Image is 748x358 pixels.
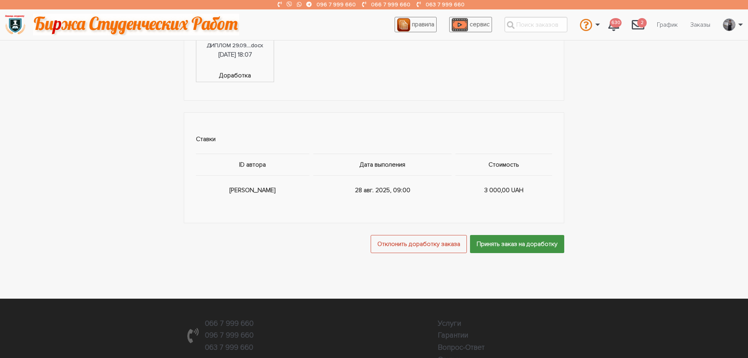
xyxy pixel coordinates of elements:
[438,343,485,352] a: Вопрос-Ответ
[449,17,492,32] a: сервис
[311,154,454,176] th: Дата выполения
[454,154,552,176] th: Стоимость
[625,14,651,35] a: 2
[438,319,461,328] a: Услуги
[196,13,274,71] a: ДИПЛОМ 29.09....docx[DATE] 18:07
[505,17,567,32] input: Поиск заказов
[412,20,434,28] span: правила
[371,1,410,8] a: 066 7 999 660
[205,319,254,328] a: 066 7 999 660
[651,17,684,32] a: График
[196,154,312,176] th: ID автора
[637,18,647,28] span: 2
[371,235,467,253] input: Отклонить доработку заказа
[196,125,552,154] td: Ставки
[452,18,468,31] img: play_icon-49f7f135c9dc9a03216cfdbccbe1e3994649169d890fb554cedf0eac35a01ba8.png
[426,1,465,8] a: 063 7 999 660
[4,14,26,35] img: logo-135dea9cf721667cc4ddb0c1795e3ba8b7f362e3d0c04e2cc90b931989920324.png
[207,41,263,50] div: ДИПЛОМ 29.09....docx
[454,176,552,205] td: 3 000,00 UAH
[470,20,490,28] span: сервис
[311,176,454,205] td: 28 авг. 2025, 09:00
[438,330,468,340] a: Гарантии
[196,71,274,82] span: Доработка
[205,330,254,340] a: 096 7 999 660
[316,1,356,8] a: 096 7 999 660
[723,18,735,31] img: 20171208_160937.jpg
[205,343,253,352] a: 063 7 999 660
[196,176,312,205] td: [PERSON_NAME]
[610,18,622,28] span: 630
[218,50,252,60] div: [DATE] 18:07
[684,17,717,32] a: Заказы
[395,17,437,32] a: правила
[397,18,410,31] img: agreement_icon-feca34a61ba7f3d1581b08bc946b2ec1ccb426f67415f344566775c155b7f62c.png
[470,235,564,253] input: Принять заказ на доработку
[602,14,625,35] a: 630
[33,14,239,35] img: motto-2ce64da2796df845c65ce8f9480b9c9d679903764b3ca6da4b6de107518df0fe.gif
